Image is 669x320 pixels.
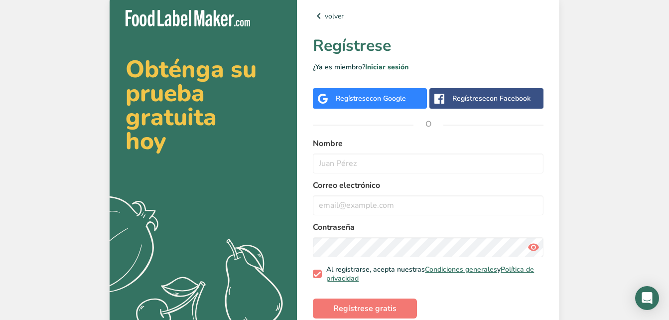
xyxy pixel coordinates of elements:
span: Regístrese gratis [333,303,397,315]
div: Regístrese [336,93,406,104]
div: Abra Intercom Messenger [635,286,659,310]
a: volver [313,10,543,22]
input: Juan Pérez [313,154,543,173]
a: Condiciones generales [425,265,497,274]
span: O [413,109,443,139]
h1: Regístrese [313,34,543,58]
label: Correo electrónico [313,179,543,191]
span: con Facebook [486,94,531,103]
a: Iniciar sesión [365,62,408,72]
input: email@example.com [313,195,543,215]
h2: Obténga su prueba gratuita hoy [126,57,281,153]
label: Nombre [313,138,543,150]
p: ¿Ya es miembro? [313,62,543,72]
img: Food Label Maker [126,10,250,26]
a: Política de privacidad [326,265,534,283]
font: volver [325,11,344,21]
label: Contraseña [313,221,543,233]
div: Regístrese [452,93,531,104]
button: Regístrese gratis [313,299,417,319]
span: Al registrarse, acepta nuestras y [322,265,540,283]
span: con Google [370,94,406,103]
